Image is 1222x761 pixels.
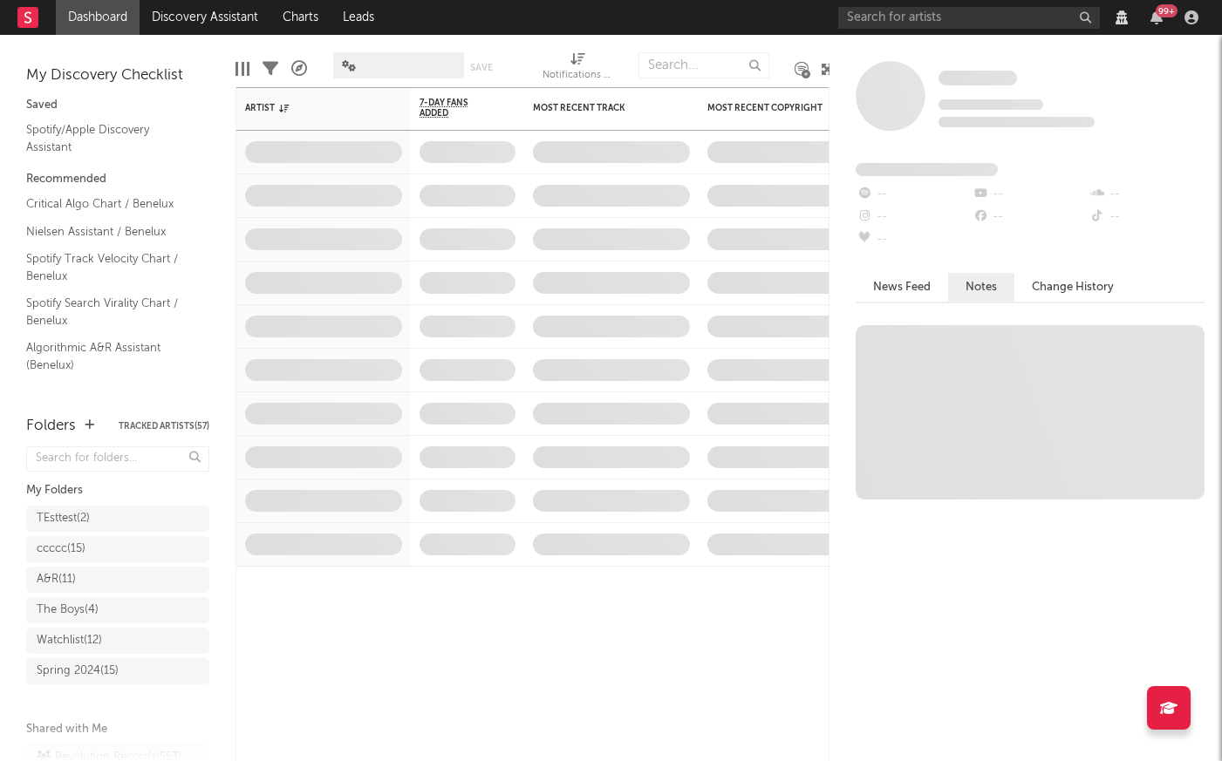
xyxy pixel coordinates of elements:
div: -- [856,183,972,206]
div: -- [1089,206,1205,228]
a: Algorithmic A&R Assistant (Benelux) [26,338,192,374]
button: Tracked Artists(57) [119,422,209,431]
input: Search for folders... [26,446,209,472]
span: Fans Added by Platform [856,163,998,176]
div: Shared with Me [26,719,209,740]
div: Recommended [26,169,209,190]
div: My Folders [26,480,209,501]
div: Most Recent Track [533,103,664,113]
div: The Boys ( 4 ) [37,600,99,621]
div: TEsttest ( 2 ) [37,508,90,529]
div: ccccc ( 15 ) [37,539,85,560]
button: 99+ [1150,10,1163,24]
div: -- [856,206,972,228]
div: -- [856,228,972,251]
div: Most Recent Copyright [707,103,838,113]
a: Spotify/Apple Discovery Assistant [26,120,192,156]
span: Some Artist [939,71,1017,85]
div: -- [972,183,1088,206]
a: Watchlist(12) [26,628,209,654]
div: Folders [26,416,76,437]
a: Critical Algo Chart / Benelux [26,194,192,214]
div: -- [1089,183,1205,206]
div: Edit Columns [236,44,249,94]
a: Spotify Track Velocity Chart / Benelux [26,249,192,285]
button: Change History [1014,273,1131,302]
div: Saved [26,95,209,116]
div: Notifications (Artist) [543,65,612,86]
input: Search... [638,52,769,78]
button: Notes [948,273,1014,302]
div: 99 + [1156,4,1178,17]
a: Nielsen Assistant / Benelux [26,222,192,241]
div: A&R Pipeline [291,44,307,94]
div: -- [972,206,1088,228]
div: Notifications (Artist) [543,44,612,94]
div: Spring 2024 ( 15 ) [37,661,119,682]
div: Artist [245,103,376,113]
div: A&R ( 11 ) [37,569,76,590]
a: Shazam Top 200 / NL [26,383,192,402]
button: News Feed [856,273,948,302]
a: Spotify Search Virality Chart / Benelux [26,294,192,330]
span: 7-Day Fans Added [420,98,489,119]
input: Search for artists [838,7,1100,29]
a: TEsttest(2) [26,506,209,532]
div: Filters [263,44,278,94]
div: My Discovery Checklist [26,65,209,86]
a: ccccc(15) [26,536,209,562]
a: The Boys(4) [26,597,209,623]
a: Some Artist [939,70,1017,87]
span: Tracking Since: [DATE] [939,99,1043,110]
a: A&R(11) [26,567,209,593]
button: Save [470,63,493,72]
a: Spring 2024(15) [26,658,209,684]
div: Watchlist ( 12 ) [37,630,102,651]
span: 0 fans last week [939,117,1095,127]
